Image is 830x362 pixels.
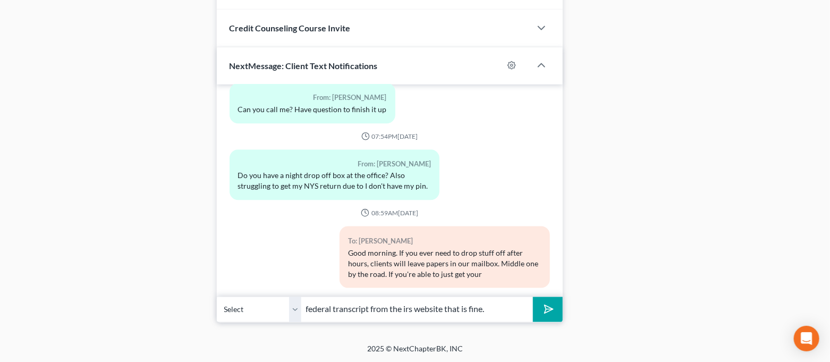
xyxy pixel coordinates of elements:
[348,248,541,280] div: Good morning. If you ever need to drop stuff off after hours, clients will leave papers in our ma...
[348,235,541,247] div: To: [PERSON_NAME]
[230,61,378,71] span: NextMessage: Client Text Notifications
[230,23,351,33] span: Credit Counseling Course Invite
[302,297,533,323] input: Say something...
[230,132,550,141] div: 07:54PM[DATE]
[230,209,550,218] div: 08:59AM[DATE]
[794,326,819,351] div: Open Intercom Messenger
[238,92,387,104] div: From: [PERSON_NAME]
[238,171,431,192] div: Do you have a night drop off box at the office? Also struggling to get my NYS return due to I don...
[238,105,387,115] div: Can you call me? Have question to finish it up
[238,158,431,171] div: From: [PERSON_NAME]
